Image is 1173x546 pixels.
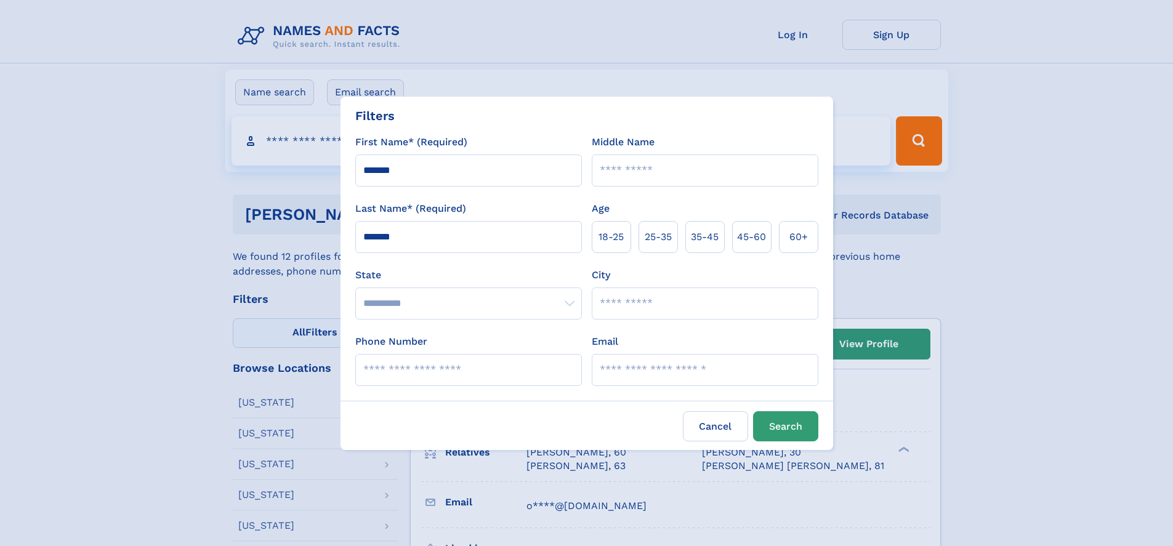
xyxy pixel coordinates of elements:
span: 45‑60 [737,230,766,244]
span: 18‑25 [599,230,624,244]
span: 60+ [789,230,808,244]
div: Filters [355,106,395,125]
label: Middle Name [592,135,655,150]
label: Email [592,334,618,349]
span: 35‑45 [691,230,719,244]
label: Phone Number [355,334,427,349]
label: Cancel [683,411,748,441]
label: First Name* (Required) [355,135,467,150]
label: Age [592,201,610,216]
label: City [592,268,610,283]
span: 25‑35 [645,230,672,244]
label: State [355,268,582,283]
label: Last Name* (Required) [355,201,466,216]
button: Search [753,411,818,441]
